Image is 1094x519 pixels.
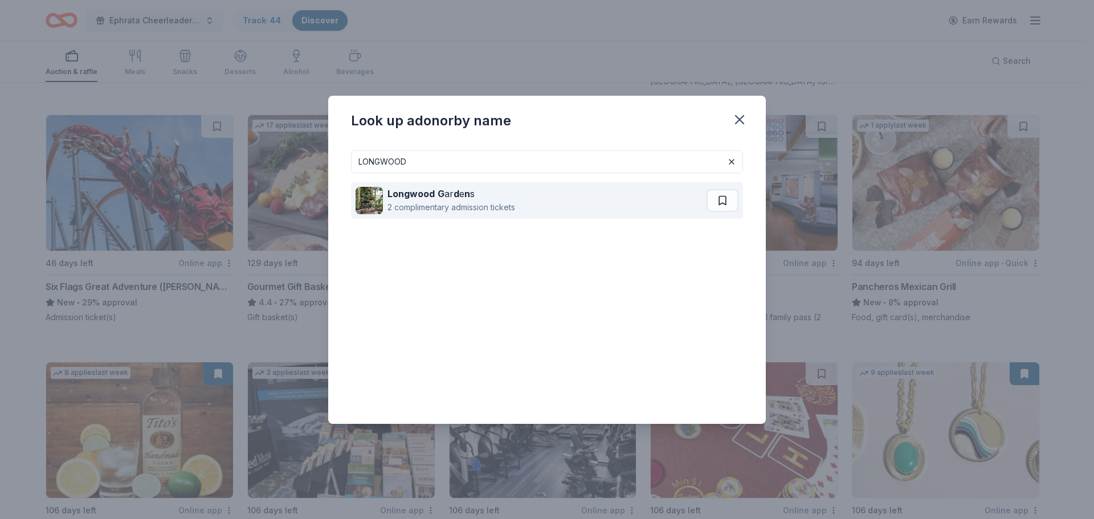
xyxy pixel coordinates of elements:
[351,112,511,130] div: Look up a donor by name
[454,188,459,199] strong: d
[356,187,383,214] img: Image for Longwood Gardens
[464,188,470,199] strong: n
[387,187,515,201] div: ar e s
[387,188,435,199] strong: Longwood
[438,188,444,199] strong: G
[351,150,743,173] input: Search
[387,201,515,214] div: 2 complimentary admission tickets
